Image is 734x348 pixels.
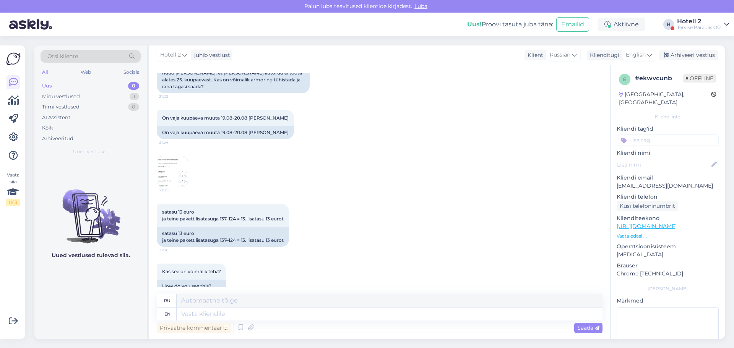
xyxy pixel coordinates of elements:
[160,51,181,59] span: Hotell 2
[122,67,141,77] div: Socials
[157,323,231,333] div: Privaatne kommentaar
[47,52,78,60] span: Otsi kliente
[191,51,230,59] div: juhib vestlust
[677,24,721,31] div: Tervise Paradiis OÜ
[73,148,109,155] span: Uued vestlused
[159,187,188,193] span: 21:35
[617,182,719,190] p: [EMAIL_ADDRESS][DOMAIN_NAME]
[157,126,294,139] div: On vaja kuupäeva muuta 19.08-20.08 [PERSON_NAME]
[6,172,20,206] div: Vaata siia
[157,60,310,93] div: Tere. Ostsime [PERSON_NAME] hotelli. [PERSON_NAME] nüüd [PERSON_NAME], et [PERSON_NAME] liutorud ...
[467,21,482,28] b: Uus!
[130,93,139,100] div: 1
[157,227,289,247] div: satasu 13 euro ja teine pakett lisatasuga 137–124 = 13. lisatasu 13 eurot
[52,251,130,259] p: Uued vestlused tulevad siia.
[412,3,430,10] span: Luba
[623,76,626,82] span: e
[587,51,619,59] div: Klienditugi
[42,82,52,90] div: Uus
[42,103,80,111] div: Tiimi vestlused
[467,20,553,29] div: Proovi tasuta juba täna:
[617,193,719,201] p: Kliendi telefon
[162,115,289,121] span: On vaja kuupäeva muuta 19.08-20.08 [PERSON_NAME]
[617,125,719,133] p: Kliendi tag'id
[663,19,674,30] div: H
[42,93,80,100] div: Minu vestlused
[550,51,570,59] span: Russian
[619,91,711,107] div: [GEOGRAPHIC_DATA], [GEOGRAPHIC_DATA]
[159,94,188,99] span: 21:22
[617,201,678,211] div: Küsi telefoninumbrit
[617,174,719,182] p: Kliendi email
[159,247,188,253] span: 21:36
[79,67,93,77] div: Web
[617,134,719,146] input: Lisa tag
[617,270,719,278] p: Chrome [TECHNICAL_ID]
[6,199,20,206] div: 0 / 3
[157,156,188,187] img: Attachment
[556,17,589,32] button: Emailid
[598,18,645,31] div: Aktiivne
[42,114,70,121] div: AI Assistent
[128,103,139,111] div: 0
[617,251,719,259] p: [MEDICAL_DATA]
[617,214,719,222] p: Klienditeekond
[525,51,543,59] div: Klient
[617,285,719,292] div: [PERSON_NAME]
[577,324,599,331] span: Saada
[41,67,49,77] div: All
[683,74,716,83] span: Offline
[617,149,719,157] p: Kliendi nimi
[162,209,284,222] span: satasu 13 euro ja teine pakett lisatasuga 137–124 = 13. lisatasu 13 eurot
[617,160,710,169] input: Lisa nimi
[42,135,73,142] div: Arhiveeritud
[659,50,718,60] div: Arhiveeri vestlus
[677,18,721,24] div: Hotell 2
[162,269,221,274] span: Kas see on võimalik teha?
[6,52,21,66] img: Askly Logo
[677,18,729,31] a: Hotell 2Tervise Paradiis OÜ
[617,113,719,120] div: Kliendi info
[128,82,139,90] div: 0
[617,243,719,251] p: Operatsioonisüsteem
[617,297,719,305] p: Märkmed
[626,51,646,59] span: English
[617,223,677,230] a: [URL][DOMAIN_NAME]
[159,139,188,145] span: 21:34
[617,233,719,240] p: Vaata edasi ...
[157,280,226,293] div: How do you see this?
[635,74,683,83] div: # ekwvcunb
[42,124,53,132] div: Kõik
[164,308,171,320] div: en
[164,294,171,307] div: ru
[617,262,719,270] p: Brauser
[34,176,147,244] img: No chats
